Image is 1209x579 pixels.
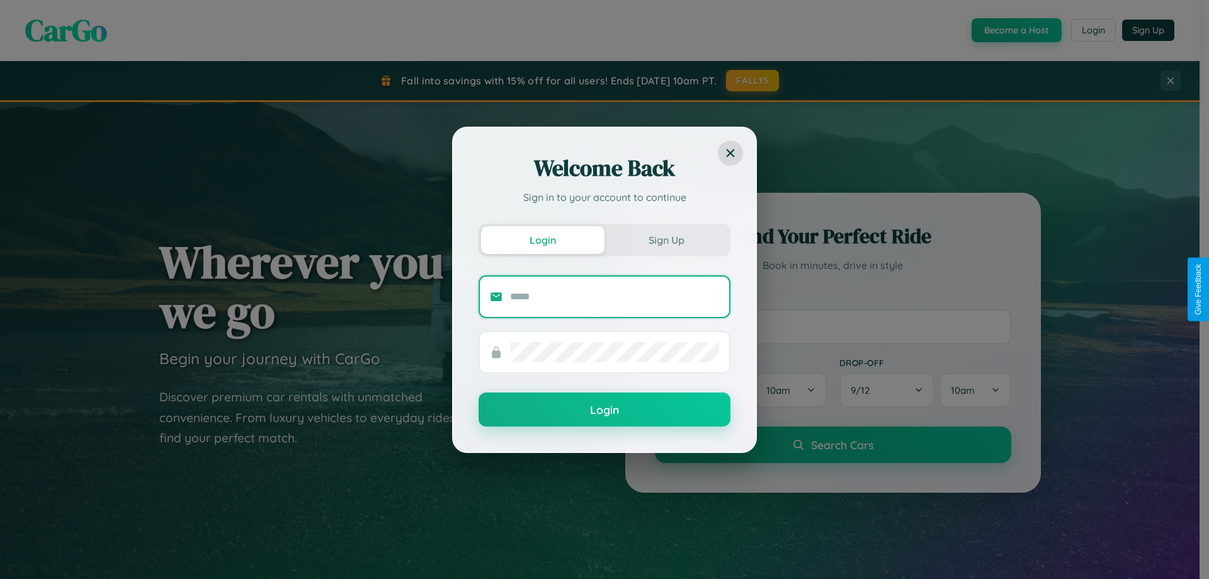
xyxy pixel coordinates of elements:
[481,226,604,254] button: Login
[1194,264,1203,315] div: Give Feedback
[479,153,730,183] h2: Welcome Back
[604,226,728,254] button: Sign Up
[479,393,730,427] button: Login
[479,190,730,205] p: Sign in to your account to continue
